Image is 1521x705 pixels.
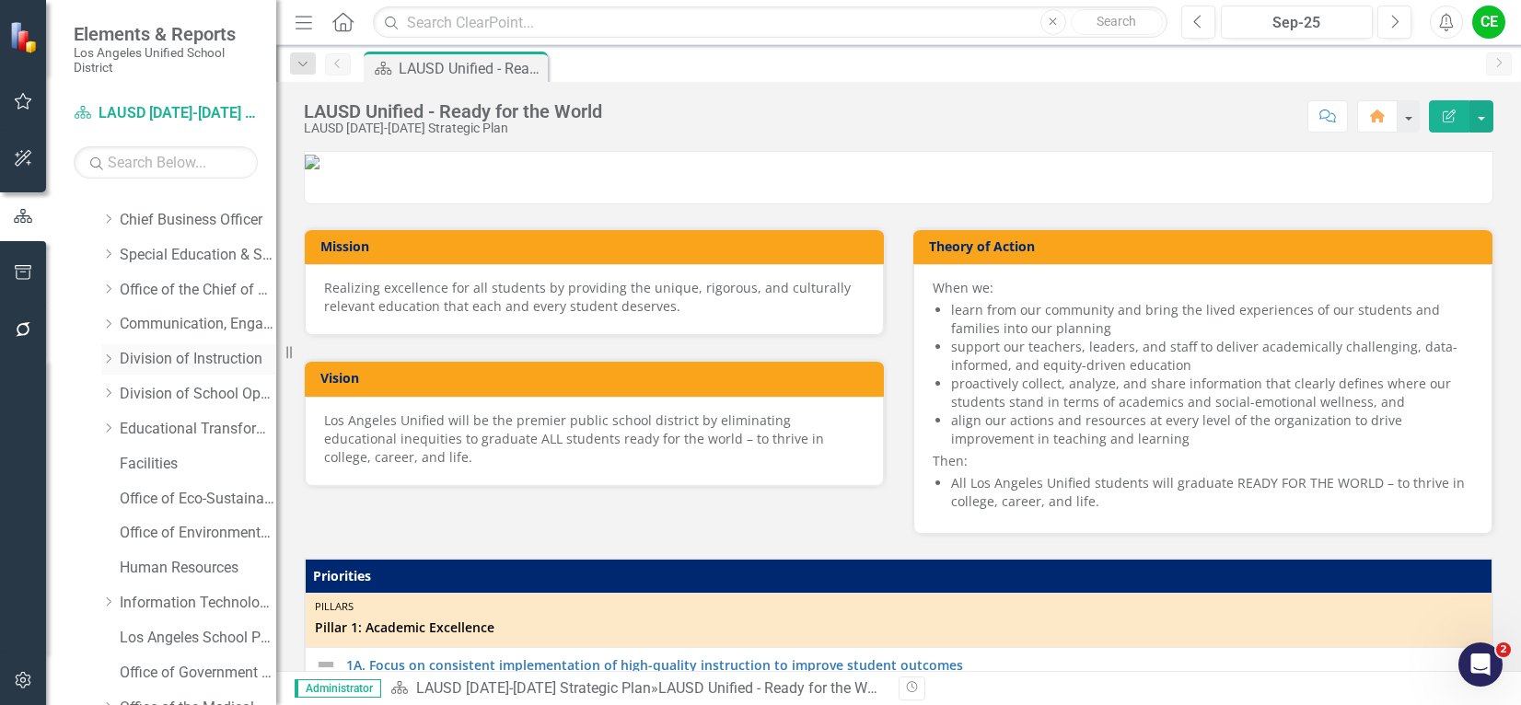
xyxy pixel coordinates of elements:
[324,279,865,316] div: Realizing excellence for all students by providing the unique, rigorous, and culturally relevant ...
[1458,642,1503,687] iframe: Intercom live chat
[951,474,1473,511] li: All Los Angeles Unified students will graduate READY FOR THE WORLD – to thrive in college, career...
[120,314,276,335] a: Communication, Engagement & Collaboration
[951,301,1473,338] li: learn from our community and bring the lived experiences of our students and families into our pl...
[658,679,892,697] div: LAUSD Unified - Ready for the World
[74,146,258,179] input: Search Below...
[120,280,276,301] a: Office of the Chief of Staff
[324,411,865,467] div: Los Angeles Unified will be the premier public school district by eliminating educational inequit...
[399,57,543,80] div: LAUSD Unified - Ready for the World
[74,45,258,75] small: Los Angeles Unified School District
[390,678,885,699] div: »
[306,594,1492,648] td: Double-Click to Edit
[416,679,651,697] a: LAUSD [DATE]-[DATE] Strategic Plan
[120,210,276,231] a: Chief Business Officer
[120,454,276,475] a: Facilities
[120,245,276,266] a: Special Education & Specialized Programs
[1472,6,1505,39] button: CE
[951,375,1473,411] li: proactively collect, analyze, and share information that clearly defines where our students stand...
[120,663,276,684] a: Office of Government Relations
[120,384,276,405] a: Division of School Operations
[1071,9,1163,35] button: Search
[120,593,276,614] a: Information Technology Services
[315,599,1482,614] div: Pillars
[305,155,319,169] img: LAUSD_combo_seal_wordmark%20v2.png
[74,103,258,124] a: LAUSD [DATE]-[DATE] Strategic Plan
[120,523,276,544] a: Office of Environmental Health and Safety
[929,239,1483,253] h3: Theory of Action
[9,20,41,52] img: ClearPoint Strategy
[304,101,602,121] div: LAUSD Unified - Ready for the World
[951,338,1473,375] li: support our teachers, leaders, and staff to deliver academically challenging, data-informed, and ...
[1221,6,1373,39] button: Sep-25
[306,648,1492,682] td: Double-Click to Edit Right Click for Context Menu
[120,419,276,440] a: Educational Transformation Office
[120,558,276,579] a: Human Resources
[933,279,1473,511] div: Then:
[373,6,1167,39] input: Search ClearPoint...
[120,628,276,649] a: Los Angeles School Police
[315,618,1482,637] span: Pillar 1: Academic Excellence
[120,349,276,370] a: Division of Instruction
[320,371,875,385] h3: Vision
[933,279,993,296] span: When we:
[120,489,276,510] a: Office of Eco-Sustainability
[295,679,381,698] span: Administrator
[74,23,258,45] span: Elements & Reports
[1097,14,1136,29] span: Search
[1496,642,1511,657] span: 2
[304,121,602,135] div: LAUSD [DATE]-[DATE] Strategic Plan
[346,658,1482,672] a: 1A. Focus on consistent implementation of high-quality instruction to improve student outcomes
[951,411,1473,448] li: align our actions and resources at every level of the organization to drive improvement in teachi...
[315,653,337,676] img: Not Defined
[320,239,875,253] h3: Mission
[1227,12,1366,34] div: Sep-25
